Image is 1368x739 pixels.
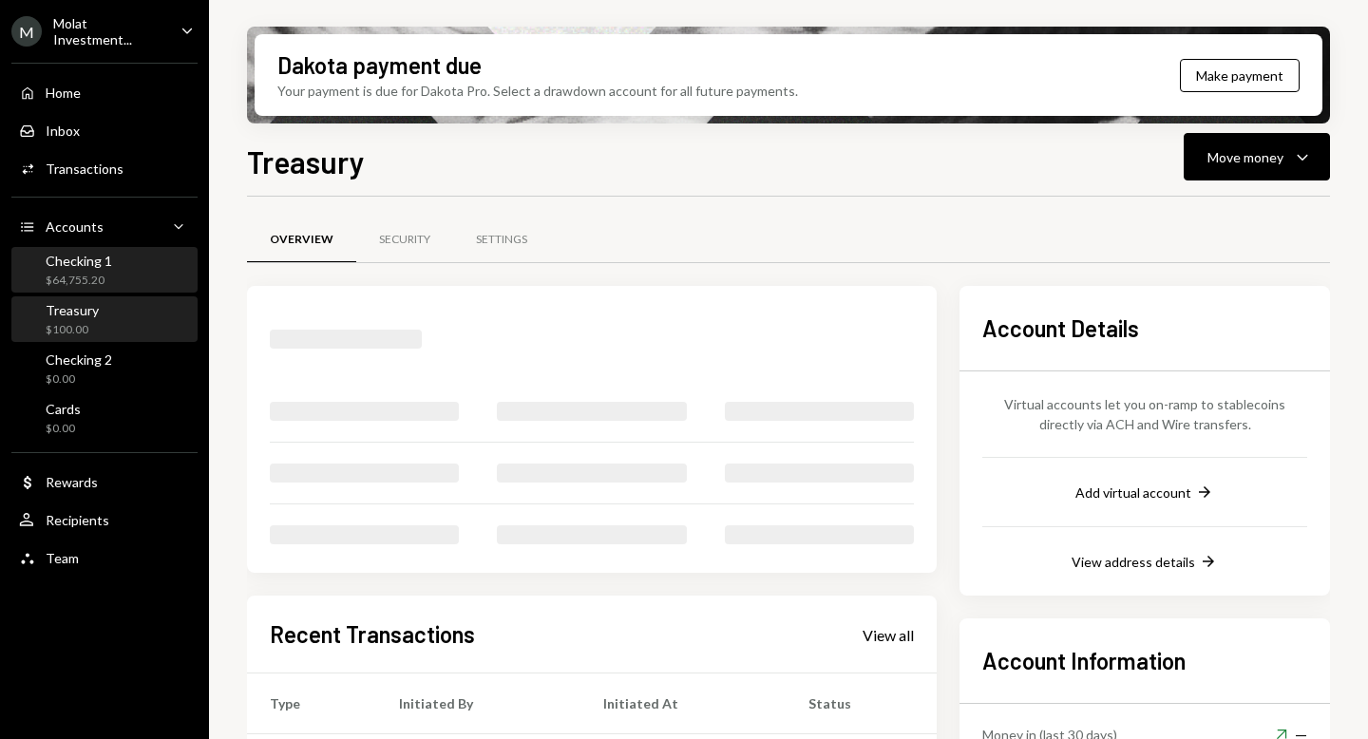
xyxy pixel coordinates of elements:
a: Overview [247,216,356,264]
div: Accounts [46,218,104,235]
h2: Account Information [982,645,1307,676]
div: Team [46,550,79,566]
div: Treasury [46,302,99,318]
div: Overview [270,232,333,248]
div: View address details [1072,554,1195,570]
div: Inbox [46,123,80,139]
th: Type [247,673,376,734]
div: Rewards [46,474,98,490]
div: Virtual accounts let you on-ramp to stablecoins directly via ACH and Wire transfers. [982,394,1307,434]
th: Status [786,673,937,734]
div: Your payment is due for Dakota Pro. Select a drawdown account for all future payments. [277,81,798,101]
a: Rewards [11,464,198,499]
div: M [11,16,42,47]
div: Checking 1 [46,253,112,269]
div: Checking 2 [46,351,112,368]
div: $0.00 [46,421,81,437]
button: Move money [1184,133,1330,180]
div: Dakota payment due [277,49,482,81]
a: Home [11,75,198,109]
th: Initiated At [580,673,786,734]
div: Recipients [46,512,109,528]
div: Home [46,85,81,101]
div: Cards [46,401,81,417]
a: Transactions [11,151,198,185]
button: Make payment [1180,59,1300,92]
th: Initiated By [376,673,580,734]
a: Cards$0.00 [11,395,198,441]
a: Checking 2$0.00 [11,346,198,391]
div: $0.00 [46,371,112,388]
div: Transactions [46,161,123,177]
div: Move money [1207,147,1283,167]
a: Accounts [11,209,198,243]
button: View address details [1072,552,1218,573]
a: Settings [453,216,550,264]
a: View all [863,624,914,645]
div: Security [379,232,430,248]
button: Add virtual account [1075,483,1214,503]
div: Settings [476,232,527,248]
div: View all [863,626,914,645]
a: Inbox [11,113,198,147]
div: Molat Investment... [53,15,165,47]
h2: Account Details [982,313,1307,344]
div: $64,755.20 [46,273,112,289]
a: Checking 1$64,755.20 [11,247,198,293]
a: Treasury$100.00 [11,296,198,342]
a: Recipients [11,502,198,537]
a: Security [356,216,453,264]
a: Team [11,540,198,575]
h2: Recent Transactions [270,618,475,650]
div: $100.00 [46,322,99,338]
h1: Treasury [247,142,365,180]
div: Add virtual account [1075,484,1191,501]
